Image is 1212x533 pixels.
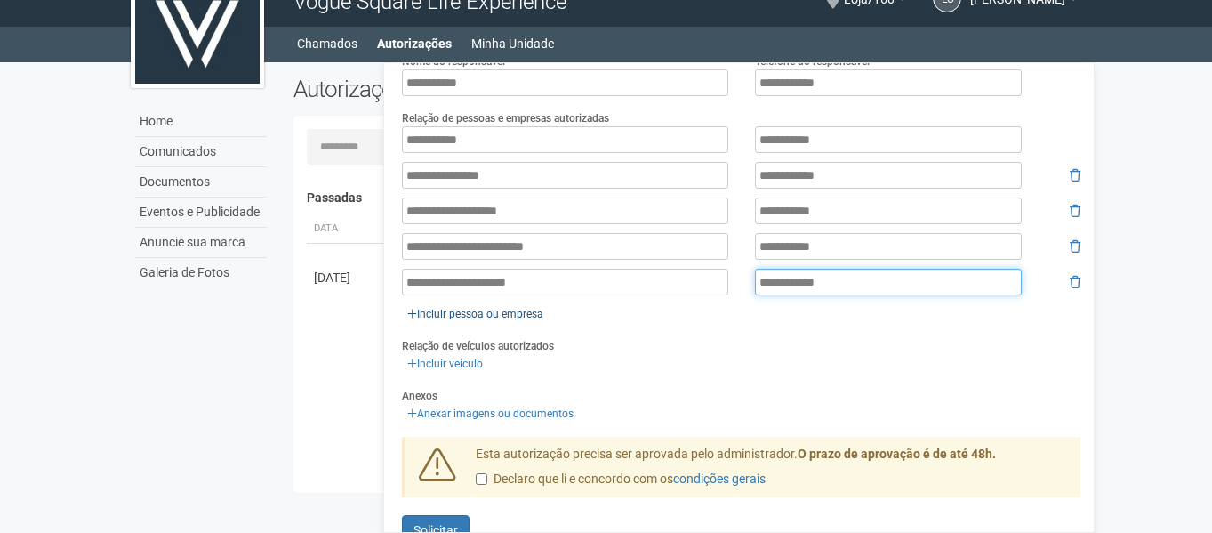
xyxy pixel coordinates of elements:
[135,107,267,137] a: Home
[1070,169,1080,182] i: Remover
[135,198,267,228] a: Eventos e Publicidade
[798,447,996,461] strong: O prazo de aprovação é de até 48h.
[402,388,437,404] label: Anexos
[673,472,766,486] a: condições gerais
[402,110,609,126] label: Relação de pessoas e empresas autorizadas
[402,404,579,424] a: Anexar imagens ou documentos
[135,228,267,258] a: Anuncie sua marca
[135,258,267,287] a: Galeria de Fotos
[402,338,554,354] label: Relação de veículos autorizados
[314,269,380,287] div: [DATE]
[471,31,554,56] a: Minha Unidade
[1070,240,1080,253] i: Remover
[377,31,452,56] a: Autorizações
[307,191,1069,205] h4: Passadas
[297,31,357,56] a: Chamados
[476,473,487,485] input: Declaro que li e concordo com oscondições gerais
[402,354,488,374] a: Incluir veículo
[462,446,1081,497] div: Esta autorização precisa ser aprovada pelo administrador.
[1070,205,1080,217] i: Remover
[402,304,549,324] a: Incluir pessoa ou empresa
[307,214,387,244] th: Data
[135,137,267,167] a: Comunicados
[293,76,674,102] h2: Autorizações
[135,167,267,198] a: Documentos
[476,471,766,489] label: Declaro que li e concordo com os
[1070,276,1080,288] i: Remover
